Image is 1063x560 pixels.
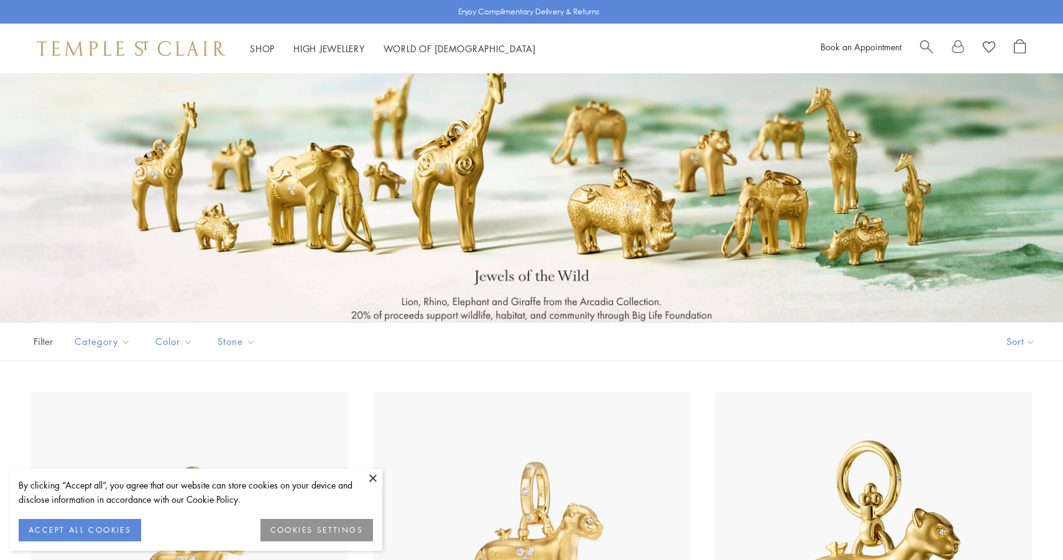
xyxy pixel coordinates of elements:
[19,478,373,507] div: By clicking “Accept all”, you agree that our website can store cookies on your device and disclos...
[458,6,599,18] p: Enjoy Complimentary Delivery & Returns
[821,40,901,53] a: Book an Appointment
[19,519,141,541] button: ACCEPT ALL COOKIES
[37,41,225,56] img: Temple St. Clair
[384,42,536,55] a: World of [DEMOGRAPHIC_DATA]World of [DEMOGRAPHIC_DATA]
[208,328,265,356] button: Stone
[983,39,995,58] a: View Wishlist
[1001,502,1051,548] iframe: Gorgias live chat messenger
[293,42,365,55] a: High JewelleryHigh Jewellery
[920,39,933,58] a: Search
[250,41,536,57] nav: Main navigation
[978,323,1063,360] button: Show sort by
[250,42,275,55] a: ShopShop
[211,334,265,349] span: Stone
[68,334,140,349] span: Category
[1014,39,1026,58] a: Open Shopping Bag
[260,519,373,541] button: COOKIES SETTINGS
[146,328,202,356] button: Color
[65,328,140,356] button: Category
[149,334,202,349] span: Color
